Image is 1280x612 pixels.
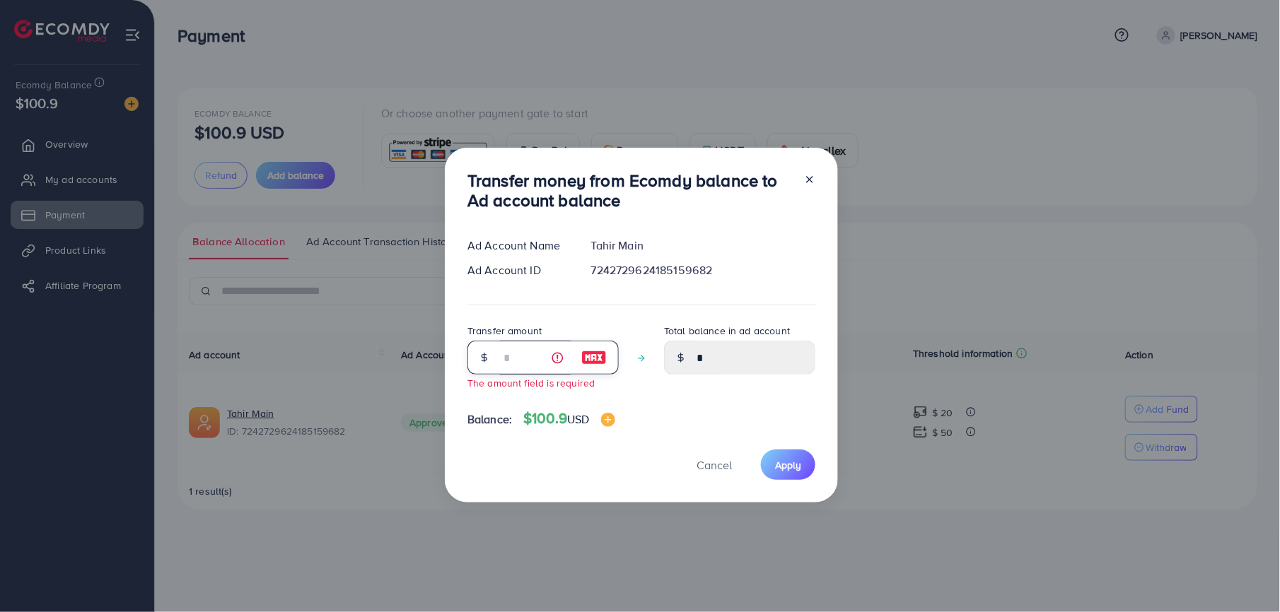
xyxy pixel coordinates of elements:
[467,324,542,338] label: Transfer amount
[1220,548,1269,601] iframe: Chat
[467,411,512,428] span: Balance:
[580,237,827,254] div: Tahir Main
[581,349,607,366] img: image
[456,262,580,278] div: Ad Account ID
[523,410,615,428] h4: $100.9
[467,170,793,211] h3: Transfer money from Ecomdy balance to Ad account balance
[456,237,580,254] div: Ad Account Name
[467,376,595,389] small: The amount field is required
[664,324,790,338] label: Total balance in ad account
[567,411,589,427] span: USD
[679,449,750,480] button: Cancel
[697,457,732,473] span: Cancel
[761,449,815,480] button: Apply
[775,458,801,472] span: Apply
[580,262,827,278] div: 7242729624185159682
[601,413,615,427] img: image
